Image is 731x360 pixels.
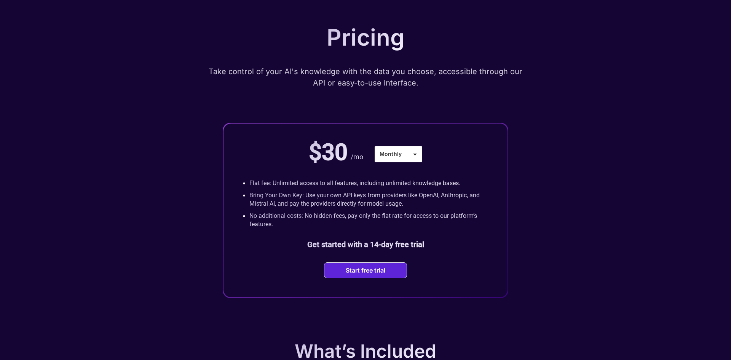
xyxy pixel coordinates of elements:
[375,146,422,162] div: Monthly
[207,66,524,89] p: Take control of your AI's knowledge with the data you choose, accessible through our API or easy-...
[343,266,388,274] button: Start free trial
[249,191,488,208] p: Bring Your Own Key: Use your own API keys from providers like OpenAI, Anthropic, and Mistral AI, ...
[249,212,488,228] p: No additional costs: No hidden fees, pay only the flat rate for access to our platform’s features.
[309,139,348,166] p: $30
[243,179,246,187] p: •
[243,191,246,208] p: •
[351,152,363,162] p: /mo
[249,179,460,187] p: Flat fee: Unlimited access to all features, including unlimited knowledge bases.
[307,240,424,249] b: Get started with a 14-day free trial
[327,24,405,51] p: Pricing
[243,212,246,228] p: •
